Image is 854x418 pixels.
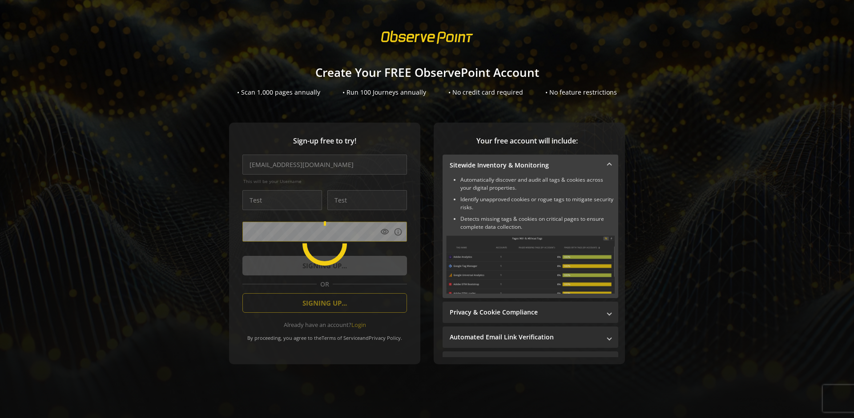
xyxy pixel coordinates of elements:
mat-panel-title: Automated Email Link Verification [450,333,600,342]
mat-panel-title: Privacy & Cookie Compliance [450,308,600,317]
mat-expansion-panel-header: Performance Monitoring with Web Vitals [443,351,618,373]
div: • No feature restrictions [545,88,617,97]
mat-expansion-panel-header: Privacy & Cookie Compliance [443,302,618,323]
div: • Run 100 Journeys annually [342,88,426,97]
mat-expansion-panel-header: Sitewide Inventory & Monitoring [443,155,618,176]
li: Detects missing tags & cookies on critical pages to ensure complete data collection. [460,215,615,231]
a: Terms of Service [322,334,360,341]
div: • No credit card required [448,88,523,97]
div: • Scan 1,000 pages annually [237,88,320,97]
div: Sitewide Inventory & Monitoring [443,176,618,298]
span: Your free account will include: [443,136,612,146]
img: Sitewide Inventory & Monitoring [446,235,615,294]
mat-expansion-panel-header: Automated Email Link Verification [443,326,618,348]
mat-panel-title: Sitewide Inventory & Monitoring [450,161,600,170]
div: By proceeding, you agree to the and . [242,329,407,341]
li: Automatically discover and audit all tags & cookies across your digital properties. [460,176,615,192]
span: Sign-up free to try! [242,136,407,146]
li: Identify unapproved cookies or rogue tags to mitigate security risks. [460,195,615,211]
a: Privacy Policy [369,334,401,341]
